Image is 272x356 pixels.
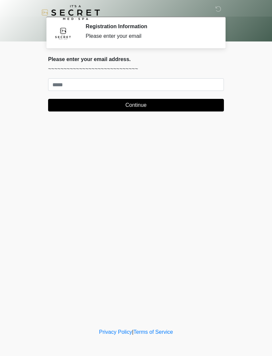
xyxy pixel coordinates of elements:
[86,32,214,40] div: Please enter your email
[41,5,100,20] img: It's A Secret Med Spa Logo
[99,329,132,335] a: Privacy Policy
[132,329,133,335] a: |
[53,23,73,43] img: Agent Avatar
[48,56,224,62] h2: Please enter your email address.
[48,99,224,111] button: Continue
[86,23,214,30] h2: Registration Information
[133,329,173,335] a: Terms of Service
[48,65,224,73] p: ~~~~~~~~~~~~~~~~~~~~~~~~~~~~~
